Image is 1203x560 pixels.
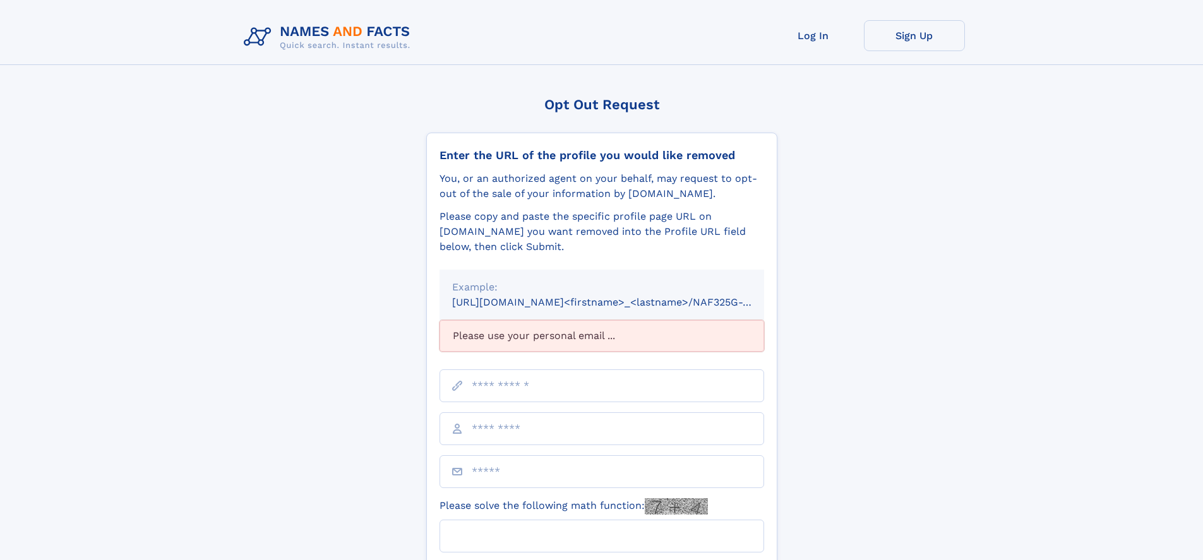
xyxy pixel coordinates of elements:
label: Please solve the following math function: [440,498,708,515]
div: Enter the URL of the profile you would like removed [440,148,764,162]
div: Please copy and paste the specific profile page URL on [DOMAIN_NAME] you want removed into the Pr... [440,209,764,254]
div: You, or an authorized agent on your behalf, may request to opt-out of the sale of your informatio... [440,171,764,201]
a: Log In [763,20,864,51]
div: Please use your personal email ... [440,320,764,352]
img: Logo Names and Facts [239,20,421,54]
div: Example: [452,280,751,295]
small: [URL][DOMAIN_NAME]<firstname>_<lastname>/NAF325G-xxxxxxxx [452,296,788,308]
a: Sign Up [864,20,965,51]
div: Opt Out Request [426,97,777,112]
